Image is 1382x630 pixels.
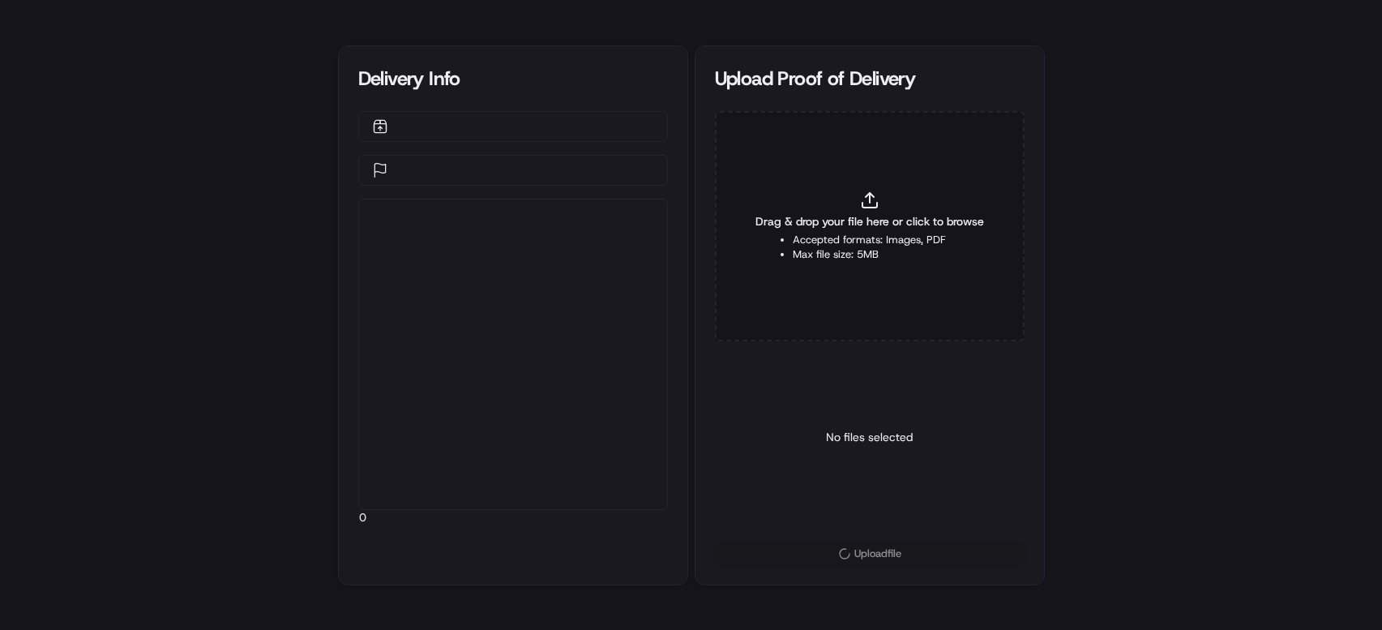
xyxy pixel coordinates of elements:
[755,213,984,229] span: Drag & drop your file here or click to browse
[715,66,1025,92] div: Upload Proof of Delivery
[358,66,668,92] div: Delivery Info
[359,199,667,509] div: 0
[826,429,913,445] p: No files selected
[793,233,946,247] li: Accepted formats: Images, PDF
[793,247,946,262] li: Max file size: 5MB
